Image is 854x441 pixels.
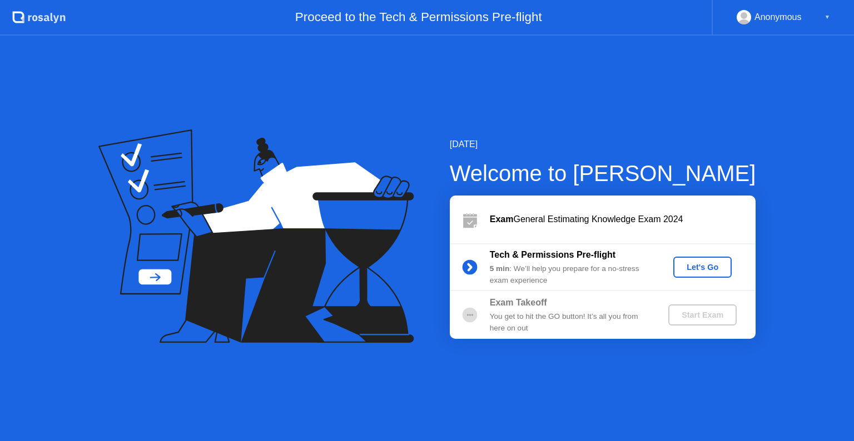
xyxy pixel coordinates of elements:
div: General Estimating Knowledge Exam 2024 [490,213,756,226]
b: 5 min [490,264,510,273]
b: Exam Takeoff [490,298,547,307]
div: Welcome to [PERSON_NAME] [450,157,756,190]
button: Let's Go [673,257,732,278]
b: Tech & Permissions Pre-flight [490,250,615,259]
div: You get to hit the GO button! It’s all you from here on out [490,311,650,334]
div: Let's Go [678,263,727,272]
div: Start Exam [673,310,732,319]
div: [DATE] [450,138,756,151]
div: Anonymous [754,10,802,24]
div: ▼ [825,10,830,24]
div: : We’ll help you prepare for a no-stress exam experience [490,263,650,286]
button: Start Exam [668,304,737,325]
b: Exam [490,214,514,224]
